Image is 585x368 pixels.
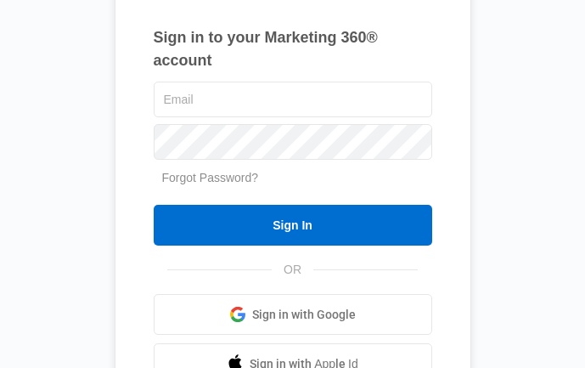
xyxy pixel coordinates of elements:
[154,26,432,72] h1: Sign in to your Marketing 360® account
[272,261,313,279] span: OR
[154,82,432,117] input: Email
[252,306,356,324] span: Sign in with Google
[162,171,259,184] a: Forgot Password?
[154,205,432,246] input: Sign In
[154,294,432,335] a: Sign in with Google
